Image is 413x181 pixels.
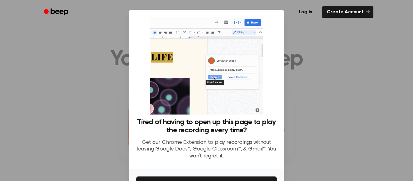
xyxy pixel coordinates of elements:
h3: Tired of having to open up this page to play the recording every time? [136,118,277,134]
a: Beep [40,6,74,18]
img: Beep extension in action [150,17,262,115]
p: Get our Chrome Extension to play recordings without leaving Google Docs™, Google Classroom™, & Gm... [136,139,277,160]
a: Log in [293,5,318,19]
a: Create Account [322,6,373,18]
